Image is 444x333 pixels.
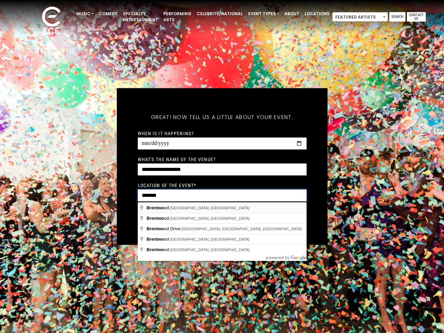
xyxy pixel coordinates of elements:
[147,205,164,210] span: Brentwo
[333,12,388,22] span: Featured Artists
[147,247,164,252] span: Brentwo
[170,206,249,210] span: [GEOGRAPHIC_DATA], [GEOGRAPHIC_DATA]
[34,5,68,37] img: ece_new_logo_whitev2-1.png
[389,12,406,22] a: Search
[194,8,245,20] a: Celebrity/National
[147,226,181,231] span: od Drive
[147,226,164,231] span: Brentwo
[147,216,170,221] span: od
[181,227,302,231] span: [GEOGRAPHIC_DATA], [GEOGRAPHIC_DATA], [GEOGRAPHIC_DATA]
[120,8,161,26] a: Specialty Entertainment
[138,156,216,162] label: What's the name of the venue?
[147,237,170,242] span: od
[170,248,249,252] span: [GEOGRAPHIC_DATA], [GEOGRAPHIC_DATA]
[147,237,164,242] span: Brentwo
[407,12,426,22] a: Contact Us
[147,247,170,252] span: od
[302,8,332,20] a: Locations
[170,237,249,241] span: [GEOGRAPHIC_DATA], [GEOGRAPHIC_DATA]
[138,130,194,137] label: When is it happening?
[96,8,120,20] a: Comedy
[245,8,282,20] a: Event Types
[170,216,249,220] span: [GEOGRAPHIC_DATA], [GEOGRAPHIC_DATA]
[138,105,307,129] h5: Great! Now tell us a little about your event.
[282,8,302,20] a: About
[332,12,388,22] span: Featured Artists
[138,182,197,188] label: Location of the event
[161,8,194,26] a: Performing Arts
[147,205,170,210] span: od
[74,8,96,20] a: Music
[147,216,164,221] span: Brentwo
